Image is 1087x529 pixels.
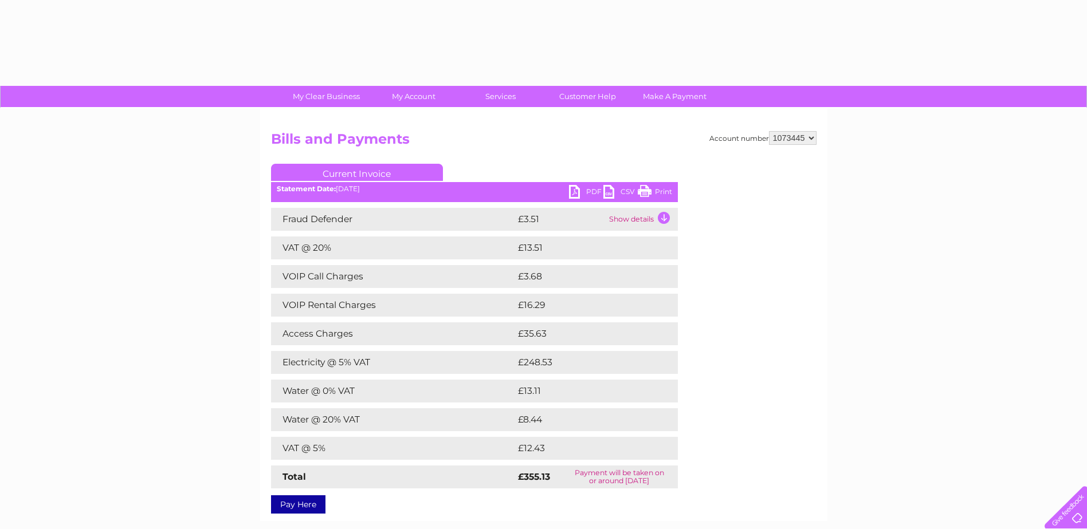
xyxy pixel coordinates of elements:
strong: £355.13 [518,471,550,482]
a: Print [638,185,672,202]
td: VAT @ 5% [271,437,515,460]
a: Current Invoice [271,164,443,181]
a: Make A Payment [627,86,722,107]
a: Services [453,86,548,107]
div: [DATE] [271,185,678,193]
td: £8.44 [515,408,652,431]
a: My Account [366,86,461,107]
td: £16.29 [515,294,654,317]
a: Pay Here [271,495,325,514]
td: VOIP Call Charges [271,265,515,288]
div: Account number [709,131,817,145]
a: CSV [603,185,638,202]
td: £13.11 [515,380,651,402]
strong: Total [282,471,306,482]
td: £35.63 [515,322,654,345]
td: £3.51 [515,208,606,231]
td: Show details [606,208,678,231]
a: My Clear Business [279,86,374,107]
a: Customer Help [540,86,635,107]
a: PDF [569,185,603,202]
h2: Bills and Payments [271,131,817,153]
b: Statement Date: [277,184,336,193]
td: £13.51 [515,236,652,259]
td: Payment will be taken on or around [DATE] [561,465,677,488]
td: Access Charges [271,322,515,345]
td: £248.53 [515,351,658,374]
td: VOIP Rental Charges [271,294,515,317]
td: Electricity @ 5% VAT [271,351,515,374]
td: Water @ 0% VAT [271,380,515,402]
td: Water @ 20% VAT [271,408,515,431]
td: VAT @ 20% [271,236,515,259]
td: £3.68 [515,265,652,288]
td: £12.43 [515,437,654,460]
td: Fraud Defender [271,208,515,231]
